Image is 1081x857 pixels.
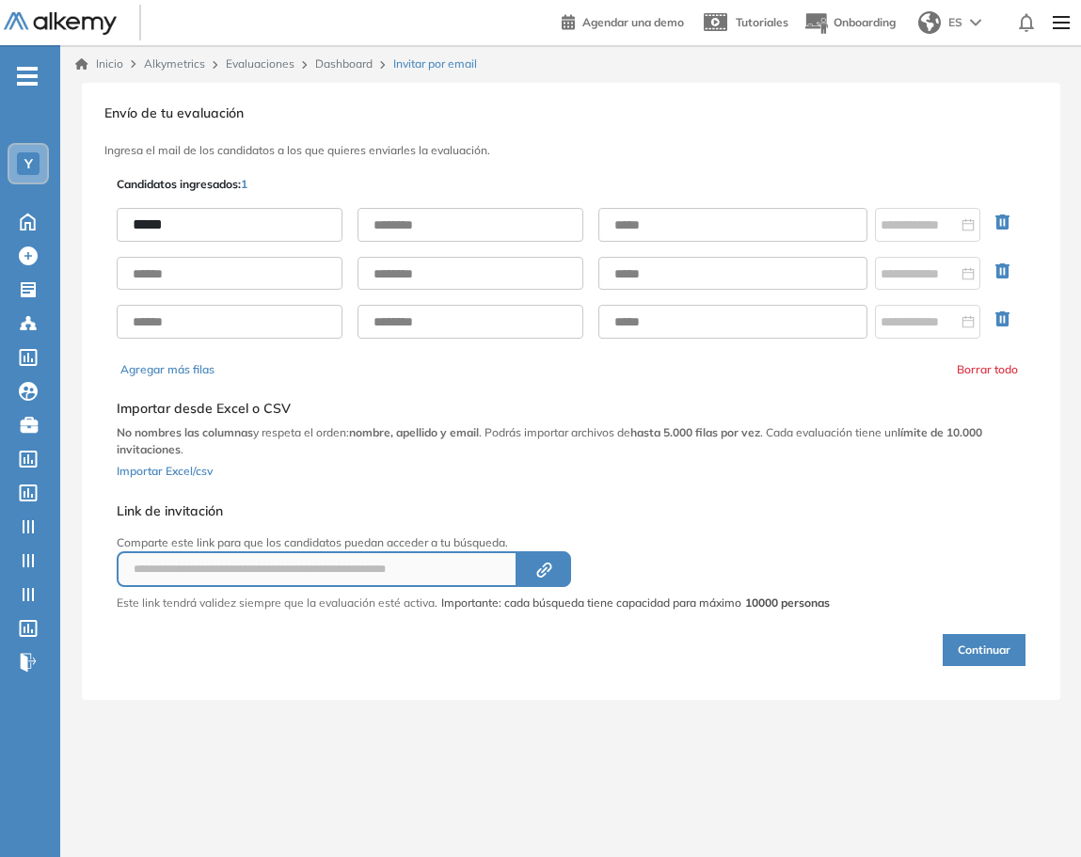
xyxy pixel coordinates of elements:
h3: Envío de tu evaluación [104,105,1038,121]
span: Onboarding [834,15,896,29]
span: 1 [241,177,247,191]
span: Alkymetrics [144,56,205,71]
b: límite de 10.000 invitaciones [117,425,982,456]
a: Dashboard [315,56,373,71]
button: Onboarding [803,3,896,43]
span: Tutoriales [736,15,788,29]
b: No nombres las columnas [117,425,253,439]
p: Comparte este link para que los candidatos puedan acceder a tu búsqueda. [117,534,830,551]
a: Agendar una demo [562,9,684,32]
button: Agregar más filas [120,361,215,378]
span: Importante: cada búsqueda tiene capacidad para máximo [441,595,830,611]
h5: Link de invitación [117,503,830,519]
p: y respeta el orden: . Podrás importar archivos de . Cada evaluación tiene un . [117,424,1025,458]
span: Importar Excel/csv [117,464,213,478]
h3: Ingresa el mail de los candidatos a los que quieres enviarles la evaluación. [104,144,1038,157]
button: Continuar [943,634,1025,666]
strong: 10000 personas [745,595,830,610]
span: Agendar una demo [582,15,684,29]
p: Candidatos ingresados: [117,176,247,193]
p: Este link tendrá validez siempre que la evaluación esté activa. [117,595,437,611]
b: nombre, apellido y email [349,425,479,439]
span: Invitar por email [393,56,477,72]
button: Importar Excel/csv [117,458,213,481]
button: Borrar todo [957,361,1018,378]
img: Logo [4,12,117,36]
img: arrow [970,19,981,26]
h5: Importar desde Excel o CSV [117,401,1025,417]
b: hasta 5.000 filas por vez [630,425,760,439]
span: ES [948,14,962,31]
i: - [17,74,38,78]
span: Y [24,156,33,171]
img: Menu [1045,4,1077,41]
a: Inicio [75,56,123,72]
img: world [918,11,941,34]
a: Evaluaciones [226,56,294,71]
